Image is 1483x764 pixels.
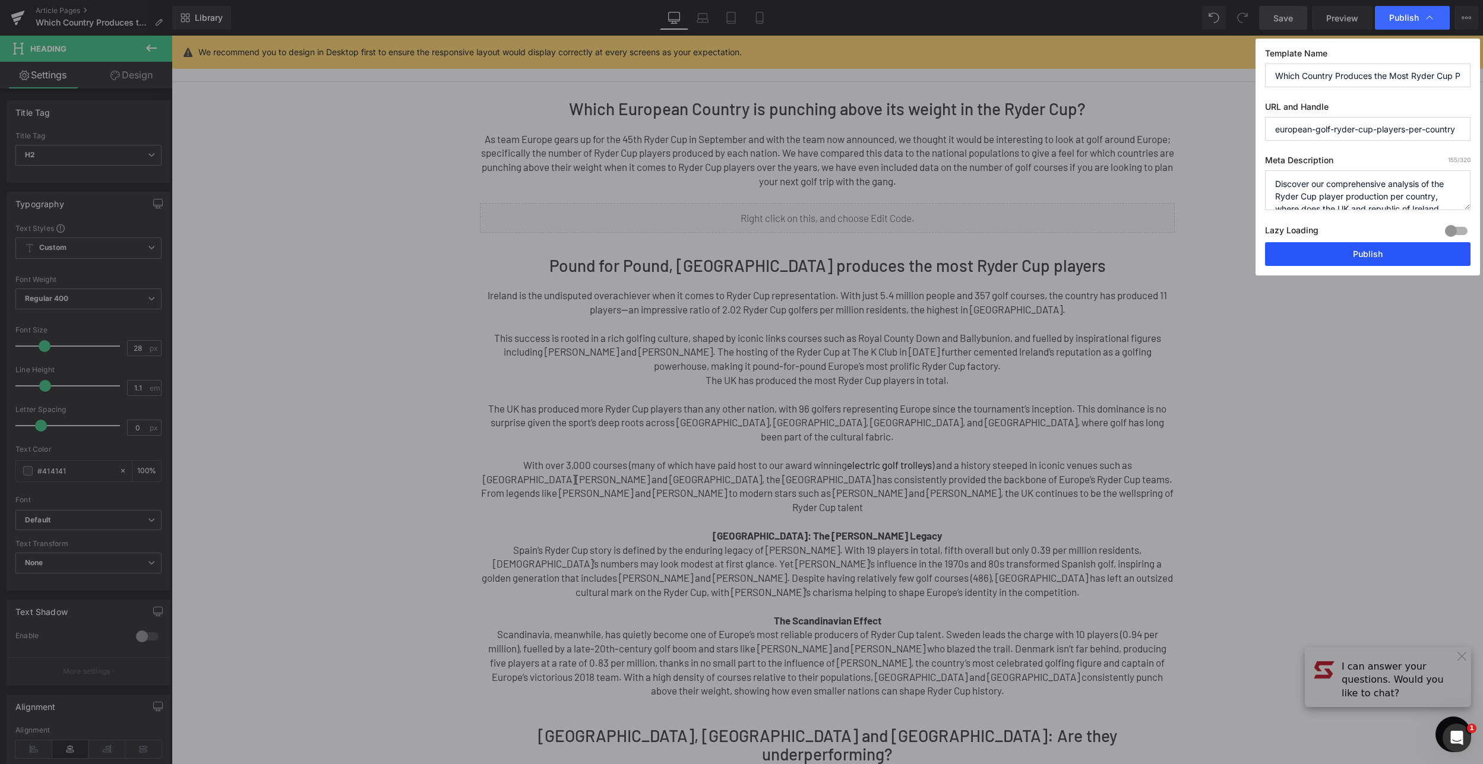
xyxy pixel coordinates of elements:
[799,12,858,35] a: Contact Us
[308,221,1003,239] h2: Pound for Pound, [GEOGRAPHIC_DATA] produces the most Ryder Cup players
[308,423,1003,479] p: With over 3,000 courses (many of which have paid host to our award winning ) and a history steepe...
[1265,170,1471,210] textarea: Discover our comprehensive analysis of the Ryder Cup player production per country, where does th...
[1265,155,1471,170] label: Meta Description
[602,579,710,591] strong: The Scandinavian Effect
[730,12,776,35] a: About Us
[308,691,1003,728] h2: [GEOGRAPHIC_DATA], [GEOGRAPHIC_DATA] and [GEOGRAPHIC_DATA]: Are they underperforming?
[1448,156,1457,163] span: 155
[675,423,760,435] a: electric golf trolleys
[308,366,1003,408] p: The UK has produced more Ryder Cup players than any other nation, with 96 golfers representing Eu...
[308,592,1003,662] p: Scandinavia, meanwhile, has quietly become one of Europe’s most reliable producers of Ryder Cup t...
[1443,724,1471,752] iframe: Intercom live chat
[308,64,1003,83] h2: Which European Country is punching above its weight in the Ryder Cup?
[1270,11,1299,28] a: 0
[559,12,611,35] a: Golf Bags
[634,12,706,35] a: Accessories
[454,12,535,35] a: Golf Trolleys
[1265,223,1318,242] label: Lazy Loading
[15,4,83,32] img: Stewart Golf
[1265,242,1471,266] button: Publish
[316,253,995,280] span: Ireland is the undisputed overachiever when it comes to Ryder Cup representation. With just 5.4 m...
[1467,724,1476,733] span: 1
[541,494,771,506] strong: [GEOGRAPHIC_DATA]: The [PERSON_NAME] Legacy
[308,97,1003,153] p: As team Europe gears up for the 45th Ryder Cup in September and with the team now announced, we t...
[1265,102,1471,117] label: URL and Handle
[1265,48,1471,64] label: Template Name
[1288,11,1297,21] span: 0
[308,508,1003,564] p: Spain’s Ryder Cup story is defined by the enduring legacy of [PERSON_NAME]. With 19 players in to...
[308,296,1003,338] p: This success is rooted in a rich golfing culture, shaped by iconic links courses such as Royal Co...
[1448,156,1471,163] span: /320
[308,338,1003,352] p: The UK has produced the most Ryder Cup players in total.
[1389,12,1419,23] span: Publish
